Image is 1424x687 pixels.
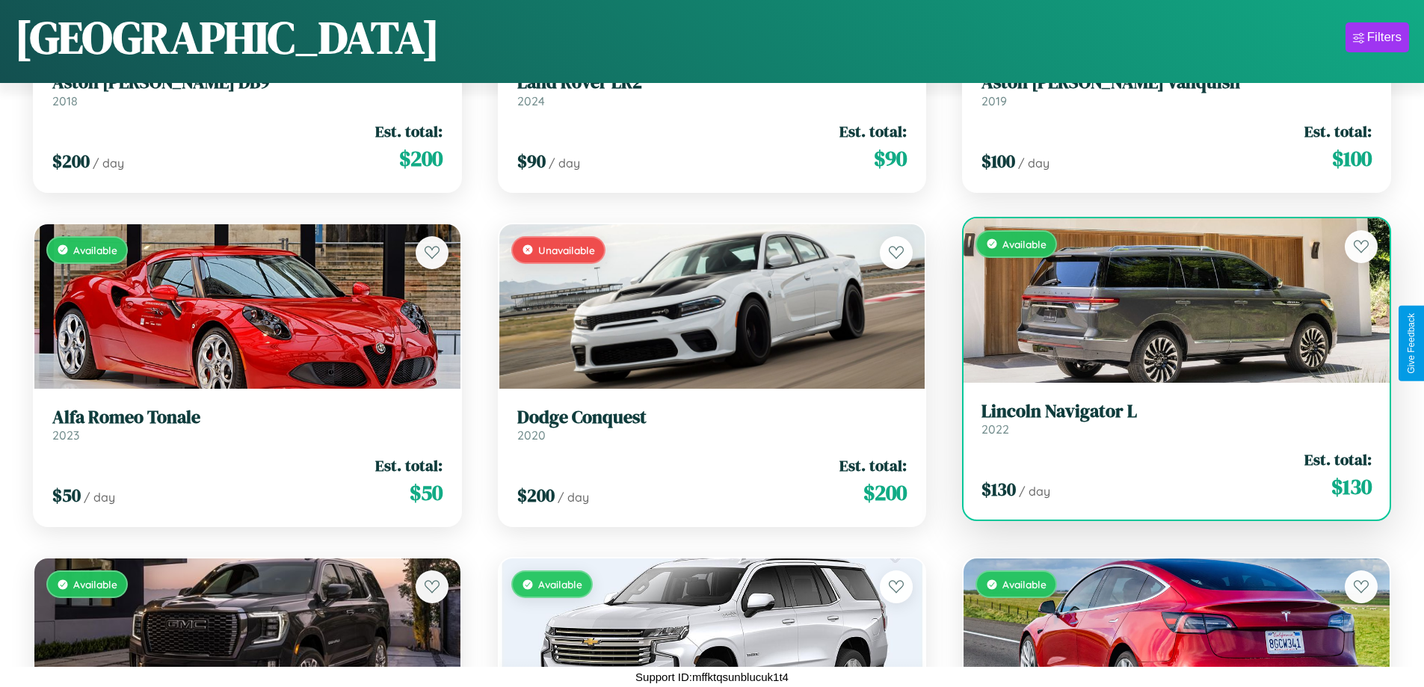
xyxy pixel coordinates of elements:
[981,72,1372,108] a: Aston [PERSON_NAME] Vanquish2019
[1304,449,1372,470] span: Est. total:
[52,149,90,173] span: $ 200
[874,144,907,173] span: $ 90
[517,407,907,428] h3: Dodge Conquest
[517,428,546,443] span: 2020
[93,155,124,170] span: / day
[1346,22,1409,52] button: Filters
[839,455,907,476] span: Est. total:
[981,401,1372,437] a: Lincoln Navigator L2022
[517,72,907,93] h3: Land Rover LR2
[517,483,555,508] span: $ 200
[981,477,1016,502] span: $ 130
[538,244,595,256] span: Unavailable
[517,407,907,443] a: Dodge Conquest2020
[52,72,443,93] h3: Aston [PERSON_NAME] DB9
[981,401,1372,422] h3: Lincoln Navigator L
[635,667,789,687] p: Support ID: mffktqsunblucuk1t4
[73,578,117,591] span: Available
[375,455,443,476] span: Est. total:
[84,490,115,505] span: / day
[517,72,907,108] a: Land Rover LR22024
[52,93,78,108] span: 2018
[1304,120,1372,142] span: Est. total:
[52,72,443,108] a: Aston [PERSON_NAME] DB92018
[981,149,1015,173] span: $ 100
[981,72,1372,93] h3: Aston [PERSON_NAME] Vanquish
[52,483,81,508] span: $ 50
[517,149,546,173] span: $ 90
[1002,238,1047,250] span: Available
[52,428,79,443] span: 2023
[839,120,907,142] span: Est. total:
[375,120,443,142] span: Est. total:
[1406,313,1417,374] div: Give Feedback
[73,244,117,256] span: Available
[981,93,1007,108] span: 2019
[1019,484,1050,499] span: / day
[399,144,443,173] span: $ 200
[981,422,1009,437] span: 2022
[410,478,443,508] span: $ 50
[558,490,589,505] span: / day
[1002,578,1047,591] span: Available
[52,407,443,443] a: Alfa Romeo Tonale2023
[863,478,907,508] span: $ 200
[15,7,440,68] h1: [GEOGRAPHIC_DATA]
[1332,144,1372,173] span: $ 100
[1367,30,1402,45] div: Filters
[517,93,545,108] span: 2024
[52,407,443,428] h3: Alfa Romeo Tonale
[1018,155,1049,170] span: / day
[1331,472,1372,502] span: $ 130
[538,578,582,591] span: Available
[549,155,580,170] span: / day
